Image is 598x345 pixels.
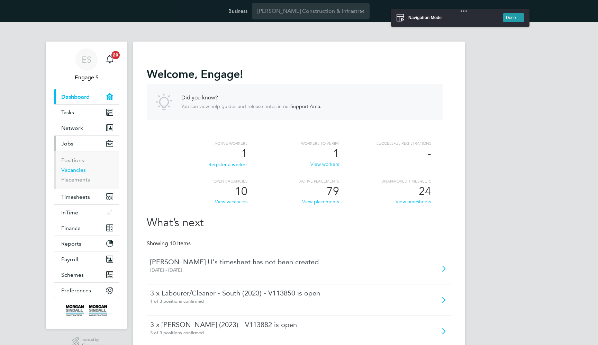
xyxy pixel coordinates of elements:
[396,198,431,205] a: View timesheets
[54,48,119,82] a: ESEngage S
[503,13,524,22] button: Done
[247,141,339,147] div: Workers to verify
[310,161,339,167] a: View workers
[327,185,339,198] span: 79
[54,189,119,204] button: Timesheets
[290,103,320,109] a: Support Area
[111,51,120,59] span: 20
[66,305,107,316] img: morgansindall-logo-retina.png
[333,147,339,160] span: 1
[147,67,443,81] h2: Welcome !
[150,298,204,304] span: 1 of 3 positions confirmed
[54,283,119,298] button: Preferences
[150,267,182,273] span: [DATE] - [DATE]
[54,105,119,120] a: Tasks
[150,257,412,266] span: [PERSON_NAME] U's timesheet has not been created
[54,136,119,151] button: Jobs
[54,305,119,316] a: Go to home page
[155,141,247,147] div: Active workers
[181,103,321,109] p: You can view help guides and release notes in our .
[147,215,443,230] h2: What’s next
[61,157,84,163] a: Positions
[61,167,86,173] a: Vacancies
[61,272,84,278] span: Schemes
[61,94,90,100] span: Dashboard
[170,240,191,247] span: 10 Items
[419,185,431,198] span: 24
[247,178,339,184] div: Active Placements
[61,240,81,247] span: Reports
[150,289,412,298] span: 3 x Labourer/Cleaner - South (2023) - V113850 is open
[150,320,412,329] span: 3 x [PERSON_NAME] (2023) - V113882 is open
[54,89,119,104] a: Dashboard
[61,225,81,231] span: Finance
[54,151,119,189] div: Jobs
[61,125,83,131] span: Network
[235,185,247,198] span: 10
[61,194,90,200] span: Timesheets
[181,94,321,101] h4: Did you know?
[54,73,119,82] span: Engage S
[241,147,247,160] span: 1
[339,141,431,147] div: Successful registrations
[339,178,431,184] div: Unapproved Timesheets
[228,8,247,14] label: Business
[61,176,90,183] a: Placements
[82,337,101,343] span: Powered by
[54,205,119,220] button: InTime
[61,109,74,116] span: Tasks
[61,256,78,263] span: Payroll
[54,220,119,236] button: Finance
[61,209,78,216] span: InTime
[61,140,73,147] span: Jobs
[54,120,119,135] button: Network
[54,251,119,267] button: Payroll
[194,68,240,81] span: , Engage
[427,147,431,160] span: -
[150,330,204,336] span: 3 of 3 positions confirmed
[103,48,117,71] a: 20
[82,55,91,64] span: ES
[147,240,192,247] div: Showing
[155,178,247,184] div: Open vacancies
[208,161,247,168] button: Register a worker
[215,198,247,205] a: View vacancies
[61,287,91,294] span: Preferences
[46,42,127,329] nav: Main navigation
[302,198,339,205] a: View placements
[54,236,119,251] button: Reports
[54,267,119,282] button: Schemes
